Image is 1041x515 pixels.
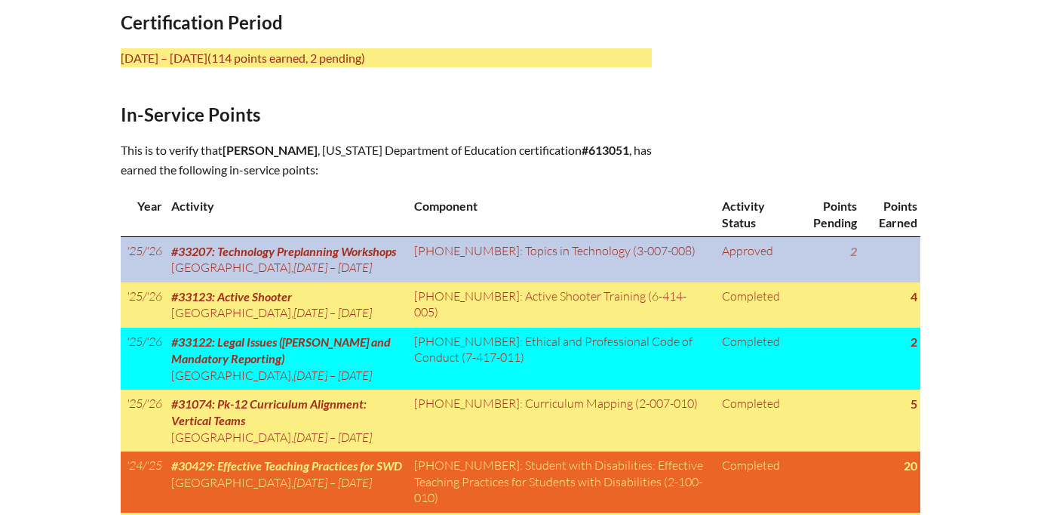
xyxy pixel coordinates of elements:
td: Completed [716,328,794,390]
td: , [165,390,408,452]
p: This is to verify that , [US_STATE] Department of Education certification , has earned the follow... [121,140,652,180]
span: #30429: Effective Teaching Practices for SWD [171,458,402,473]
span: [GEOGRAPHIC_DATA] [171,305,291,320]
p: [DATE] – [DATE] [121,48,652,68]
h2: Certification Period [121,11,652,33]
span: #33122: Legal Issues ([PERSON_NAME] and Mandatory Reporting) [171,335,391,365]
td: Completed [716,390,794,452]
td: '25/'26 [121,390,165,452]
td: Completed [716,282,794,328]
td: [PHONE_NUMBER]: Student with Disabilities: Effective Teaching Practices for Students with Disabil... [408,452,716,512]
td: [PHONE_NUMBER]: Ethical and Professional Code of Conduct (7-417-011) [408,328,716,390]
span: [GEOGRAPHIC_DATA] [171,430,291,445]
strong: 20 [904,458,917,473]
strong: 2 [850,244,857,258]
th: Component [408,192,716,236]
span: [GEOGRAPHIC_DATA] [171,260,291,275]
td: '25/'26 [121,282,165,328]
span: [PERSON_NAME] [223,143,318,157]
td: '25/'26 [121,328,165,390]
span: [DATE] – [DATE] [293,368,372,383]
span: #33207: Technology Preplanning Workshops [171,244,396,258]
span: #31074: Pk-12 Curriculum Alignment: Vertical Teams [171,396,367,427]
span: (114 points earned, 2 pending) [207,51,365,65]
th: Points Pending [794,192,859,236]
b: #613051 [582,143,629,157]
span: [DATE] – [DATE] [293,475,372,490]
td: , [165,236,408,282]
td: , [165,282,408,328]
th: Activity Status [716,192,794,236]
td: , [165,452,408,512]
td: , [165,328,408,390]
strong: 2 [910,335,917,349]
td: Approved [716,236,794,282]
th: Points Earned [860,192,920,236]
th: Activity [165,192,408,236]
span: [DATE] – [DATE] [293,430,372,445]
td: [PHONE_NUMBER]: Curriculum Mapping (2-007-010) [408,390,716,452]
td: Completed [716,452,794,512]
td: '24/'25 [121,452,165,512]
span: [GEOGRAPHIC_DATA] [171,475,291,490]
strong: 5 [910,396,917,411]
span: [GEOGRAPHIC_DATA] [171,368,291,383]
th: Year [121,192,165,236]
td: '25/'26 [121,236,165,282]
h2: In-Service Points [121,103,652,125]
td: [PHONE_NUMBER]: Active Shooter Training (6-414-005) [408,282,716,328]
strong: 4 [910,289,917,304]
span: [DATE] – [DATE] [293,305,372,320]
span: [DATE] – [DATE] [293,260,372,275]
td: [PHONE_NUMBER]: Topics in Technology (3-007-008) [408,236,716,282]
span: #33123: Active Shooter [171,289,292,304]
